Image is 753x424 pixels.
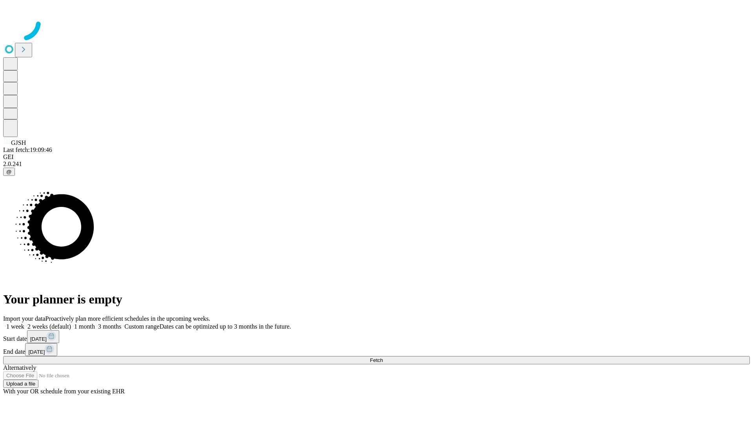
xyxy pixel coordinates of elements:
[27,323,71,330] span: 2 weeks (default)
[45,315,210,322] span: Proactively plan more efficient schedules in the upcoming weeks.
[3,168,15,176] button: @
[3,380,38,388] button: Upload a file
[3,292,750,307] h1: Your planner is empty
[28,349,45,355] span: [DATE]
[370,357,383,363] span: Fetch
[3,356,750,364] button: Fetch
[3,315,45,322] span: Import your data
[3,388,125,395] span: With your OR schedule from your existing EHR
[11,139,26,146] span: GJSH
[3,364,36,371] span: Alternatively
[3,146,52,153] span: Last fetch: 19:09:46
[3,154,750,161] div: GEI
[74,323,95,330] span: 1 month
[3,343,750,356] div: End date
[98,323,121,330] span: 3 months
[6,323,24,330] span: 1 week
[160,323,291,330] span: Dates can be optimized up to 3 months in the future.
[3,161,750,168] div: 2.0.241
[3,330,750,343] div: Start date
[25,343,57,356] button: [DATE]
[124,323,159,330] span: Custom range
[27,330,59,343] button: [DATE]
[6,169,12,175] span: @
[30,336,47,342] span: [DATE]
